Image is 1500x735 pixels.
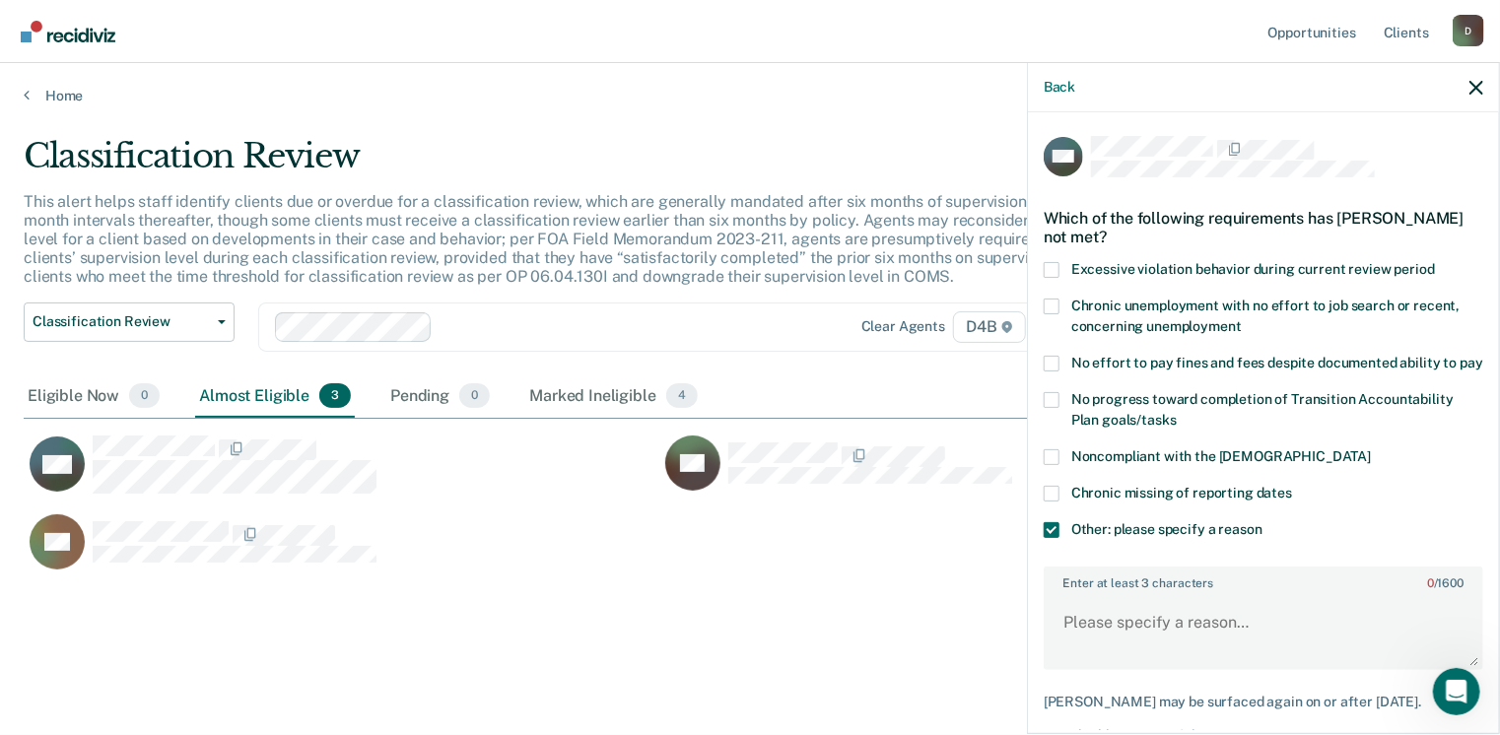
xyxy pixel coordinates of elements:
[1427,576,1434,590] span: 0
[21,21,115,42] img: Recidiviz
[1071,448,1371,464] span: Noncompliant with the [DEMOGRAPHIC_DATA]
[1071,261,1435,277] span: Excessive violation behavior during current review period
[525,375,702,419] div: Marked Ineligible
[24,87,1476,104] a: Home
[1046,568,1481,590] label: Enter at least 3 characters
[1433,668,1480,715] iframe: Intercom live chat
[319,383,351,409] span: 3
[1071,355,1483,370] span: No effort to pay fines and fees despite documented ability to pay
[386,375,494,419] div: Pending
[1071,391,1454,428] span: No progress toward completion of Transition Accountability Plan goals/tasks
[1044,193,1483,262] div: Which of the following requirements has [PERSON_NAME] not met?
[953,311,1025,343] span: D4B
[1071,521,1262,537] span: Other: please specify a reason
[861,318,945,335] div: Clear agents
[659,434,1295,513] div: CaseloadOpportunityCell-0833957
[195,375,355,419] div: Almost Eligible
[24,434,659,513] div: CaseloadOpportunityCell-0617447
[1453,15,1484,46] div: D
[129,383,160,409] span: 0
[1427,576,1464,590] span: / 1600
[666,383,698,409] span: 4
[1071,298,1461,334] span: Chronic unemployment with no effort to job search or recent, concerning unemployment
[1071,485,1292,501] span: Chronic missing of reporting dates
[1044,694,1483,710] div: [PERSON_NAME] may be surfaced again on or after [DATE].
[24,513,659,592] div: CaseloadOpportunityCell-0832273
[24,375,164,419] div: Eligible Now
[33,313,210,330] span: Classification Review
[1453,15,1484,46] button: Profile dropdown button
[1044,79,1075,96] button: Back
[24,192,1143,287] p: This alert helps staff identify clients due or overdue for a classification review, which are gen...
[459,383,490,409] span: 0
[24,136,1149,192] div: Classification Review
